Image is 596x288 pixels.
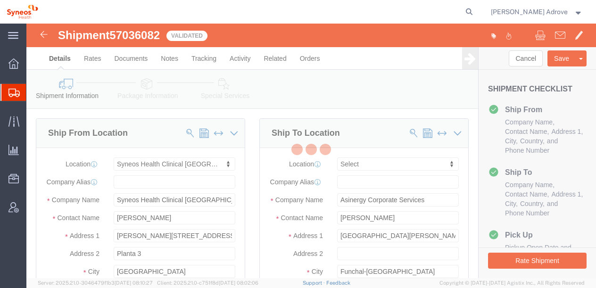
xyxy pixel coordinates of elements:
span: Irene Perez Adrove [491,7,568,17]
img: logo [7,5,38,19]
a: Support [303,280,326,286]
span: [DATE] 08:10:27 [115,280,153,286]
a: Feedback [326,280,350,286]
span: [DATE] 08:02:06 [219,280,258,286]
span: Copyright © [DATE]-[DATE] Agistix Inc., All Rights Reserved [439,279,585,287]
span: Server: 2025.21.0-3046479f1b3 [38,280,153,286]
button: [PERSON_NAME] Adrove [490,6,583,17]
span: Client: 2025.21.0-c751f8d [157,280,258,286]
